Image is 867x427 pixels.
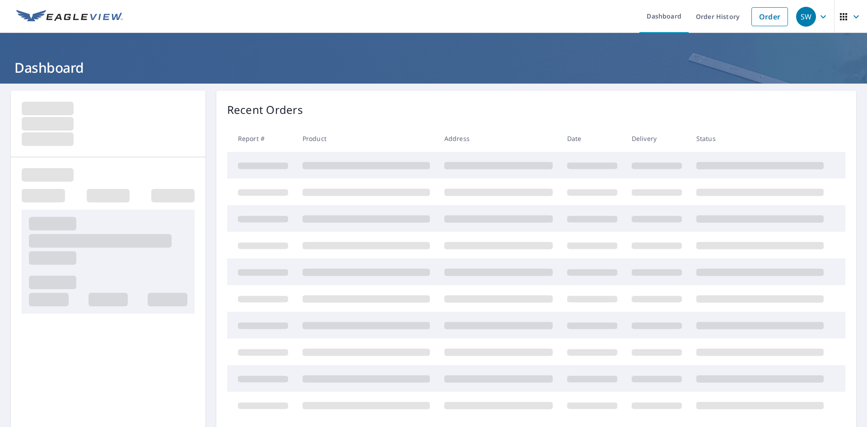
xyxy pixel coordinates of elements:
th: Date [560,125,625,152]
th: Delivery [625,125,689,152]
a: Order [751,7,788,26]
th: Product [295,125,437,152]
th: Report # [227,125,295,152]
p: Recent Orders [227,102,303,118]
th: Status [689,125,831,152]
h1: Dashboard [11,58,856,77]
div: SW [796,7,816,27]
img: EV Logo [16,10,123,23]
th: Address [437,125,560,152]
